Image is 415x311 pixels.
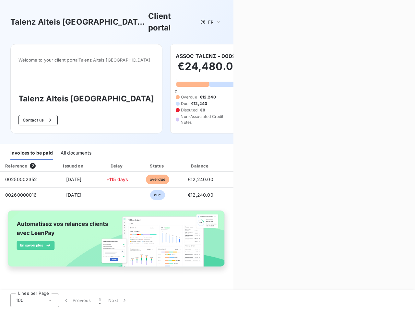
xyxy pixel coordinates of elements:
[18,57,154,63] span: Welcome to your client portal Talenz Alteis [GEOGRAPHIC_DATA]
[176,60,242,79] h2: €24,480.00
[138,163,177,169] div: Status
[59,294,95,307] button: Previous
[10,16,146,28] h3: Talenz Alteis [GEOGRAPHIC_DATA]
[188,192,213,198] span: €12,240.00
[5,192,37,198] span: 00260000016
[150,190,165,200] span: due
[95,294,104,307] button: 1
[181,94,197,100] span: Overdue
[176,52,242,60] h6: ASSOC TALENZ - 000995
[30,163,36,169] span: 2
[61,146,91,160] div: All documents
[208,19,213,25] span: FR
[16,297,24,304] span: 100
[99,163,136,169] div: Delay
[181,114,234,125] span: Non-Associated Credit Notes
[200,94,216,100] span: €12,240
[148,10,196,34] h3: Client portal
[181,107,197,113] span: Disputed
[66,192,81,198] span: [DATE]
[18,93,154,105] h3: Talenz Alteis [GEOGRAPHIC_DATA]
[175,89,177,94] span: 0
[51,163,96,169] div: Issued on
[146,175,169,184] span: overdue
[179,163,221,169] div: Balance
[3,207,231,276] img: banner
[5,177,37,182] span: 00250002352
[18,115,58,125] button: Contact us
[5,163,27,168] div: Reference
[200,107,205,113] span: €0
[99,297,101,304] span: 1
[66,177,81,182] span: [DATE]
[188,177,213,182] span: €12,240.00
[10,146,53,160] div: Invoices to be paid
[106,177,128,182] span: +115 days
[181,101,188,107] span: Due
[224,163,257,169] div: PDF
[104,294,132,307] button: Next
[191,101,207,107] span: €12,240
